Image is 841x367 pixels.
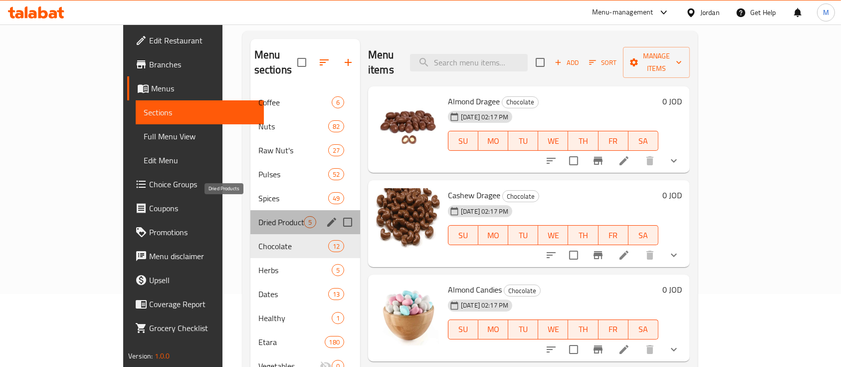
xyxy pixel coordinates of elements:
[662,243,686,267] button: show more
[448,94,500,109] span: Almond Dragee
[538,225,568,245] button: WE
[127,268,264,292] a: Upsell
[632,134,654,148] span: SA
[250,234,360,258] div: Chocolate12
[144,106,256,118] span: Sections
[149,322,256,334] span: Grocery Checklist
[250,114,360,138] div: Nuts82
[572,134,594,148] span: TH
[258,192,328,204] span: Spices
[332,266,344,275] span: 5
[127,244,264,268] a: Menu disclaimer
[618,155,630,167] a: Edit menu item
[329,122,344,131] span: 82
[542,134,564,148] span: WE
[542,322,564,337] span: WE
[448,131,478,151] button: SU
[127,196,264,220] a: Coupons
[136,124,264,148] a: Full Menu View
[250,330,360,354] div: Etara180
[328,168,344,180] div: items
[328,120,344,132] div: items
[258,264,332,276] span: Herbs
[662,283,682,297] h6: 0 JOD
[250,258,360,282] div: Herbs5
[304,218,316,227] span: 5
[592,6,653,18] div: Menu-management
[332,98,344,107] span: 6
[629,225,658,245] button: SA
[512,228,534,243] span: TU
[568,131,598,151] button: TH
[258,96,332,108] span: Coffee
[127,76,264,100] a: Menus
[376,188,440,252] img: Cashew Dragee
[448,188,500,203] span: Cashew Dragee
[508,320,538,340] button: TU
[258,336,325,348] span: Etara
[312,50,336,74] span: Sort sections
[336,50,360,74] button: Add section
[329,194,344,203] span: 49
[542,228,564,243] span: WE
[258,312,332,324] span: Healthy
[502,190,539,202] div: Chocolate
[149,202,256,214] span: Coupons
[136,148,264,172] a: Edit Menu
[332,96,344,108] div: items
[539,338,563,362] button: sort-choices
[258,168,328,180] div: Pulses
[250,162,360,186] div: Pulses52
[149,178,256,190] span: Choice Groups
[127,28,264,52] a: Edit Restaurant
[368,47,398,77] h2: Menu items
[258,288,328,300] span: Dates
[482,228,504,243] span: MO
[568,225,598,245] button: TH
[127,220,264,244] a: Promotions
[586,149,610,173] button: Branch-specific-item
[623,47,690,78] button: Manage items
[328,192,344,204] div: items
[250,282,360,306] div: Dates13
[662,94,682,108] h6: 0 JOD
[629,131,658,151] button: SA
[583,55,623,70] span: Sort items
[332,264,344,276] div: items
[668,155,680,167] svg: Show Choices
[618,249,630,261] a: Edit menu item
[448,320,478,340] button: SU
[128,350,153,363] span: Version:
[457,112,512,122] span: [DATE] 02:17 PM
[662,188,682,202] h6: 0 JOD
[530,52,551,73] span: Select section
[823,7,829,18] span: M
[551,55,583,70] button: Add
[538,131,568,151] button: WE
[452,228,474,243] span: SU
[478,320,508,340] button: MO
[668,249,680,261] svg: Show Choices
[149,226,256,238] span: Promotions
[155,350,170,363] span: 1.0.0
[329,170,344,179] span: 52
[136,100,264,124] a: Sections
[589,57,617,68] span: Sort
[572,228,594,243] span: TH
[700,7,720,18] div: Jordan
[127,172,264,196] a: Choice Groups
[328,144,344,156] div: items
[638,338,662,362] button: delete
[482,134,504,148] span: MO
[478,225,508,245] button: MO
[127,292,264,316] a: Coverage Report
[258,120,328,132] span: Nuts
[250,138,360,162] div: Raw Nut's27
[254,47,297,77] h2: Menu sections
[478,131,508,151] button: MO
[329,290,344,299] span: 13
